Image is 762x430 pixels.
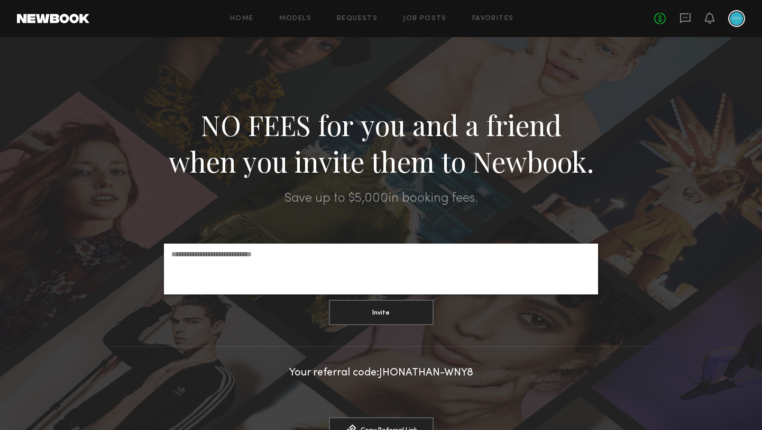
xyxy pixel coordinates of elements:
[329,300,434,325] button: Invite
[472,15,514,22] a: Favorites
[230,15,254,22] a: Home
[337,15,378,22] a: Requests
[403,15,447,22] a: Job Posts
[279,15,311,22] a: Models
